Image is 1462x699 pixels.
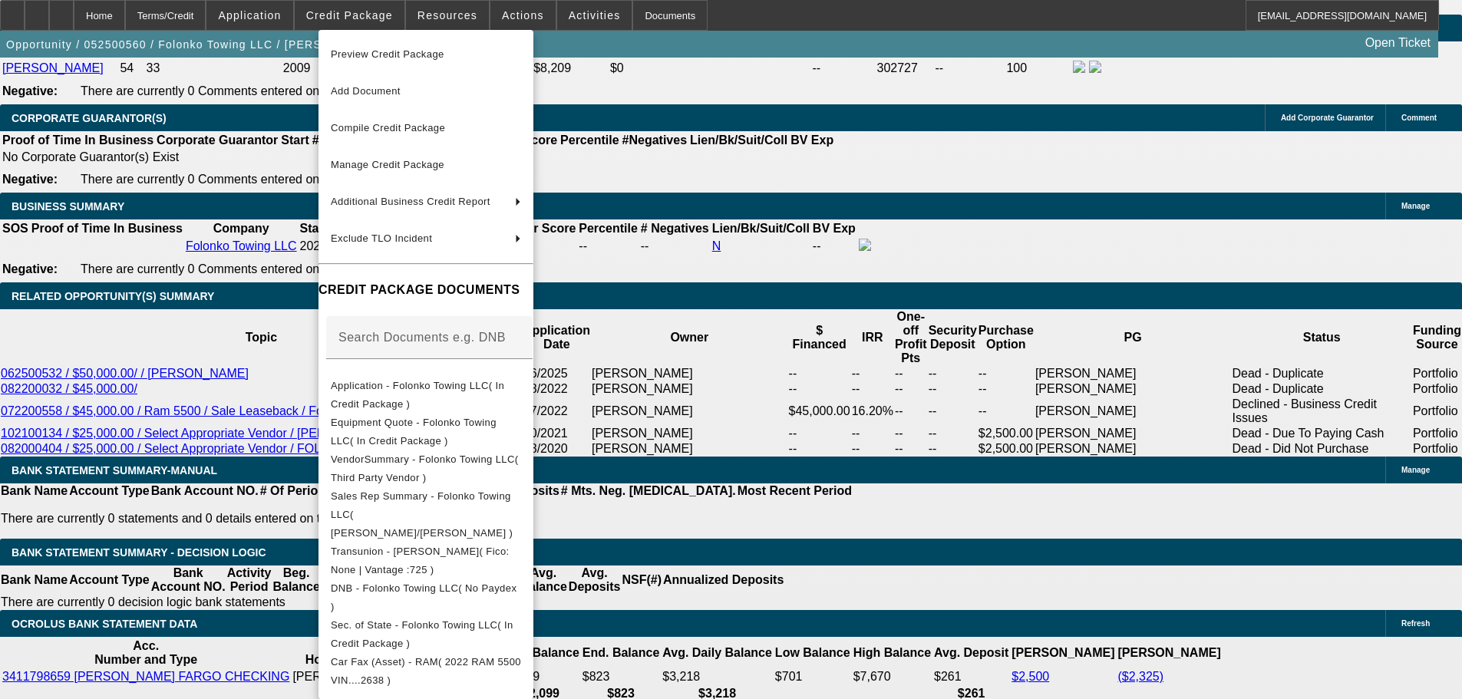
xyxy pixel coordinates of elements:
span: VendorSummary - Folonko Towing LLC( Third Party Vendor ) [331,453,518,483]
span: Add Document [331,85,401,97]
span: Car Fax (Asset) - RAM( 2022 RAM 5500 VIN....2638 ) [331,656,521,686]
mat-label: Search Documents e.g. DNB [338,331,506,344]
button: VendorSummary - Folonko Towing LLC( Third Party Vendor ) [318,450,533,487]
span: Exclude TLO Incident [331,232,432,244]
span: Equipment Quote - Folonko Towing LLC( In Credit Package ) [331,417,497,447]
span: Sales Rep Summary - Folonko Towing LLC( [PERSON_NAME]/[PERSON_NAME] ) [331,490,513,539]
span: Preview Credit Package [331,48,444,60]
span: Sec. of State - Folonko Towing LLC( In Credit Package ) [331,619,513,649]
span: Transunion - [PERSON_NAME]( Fico: None | Vantage :725 ) [331,546,510,575]
h4: CREDIT PACKAGE DOCUMENTS [318,281,533,299]
span: DNB - Folonko Towing LLC( No Paydex ) [331,582,516,612]
span: Compile Credit Package [331,122,445,134]
button: Sec. of State - Folonko Towing LLC( In Credit Package ) [318,616,533,653]
button: Transunion - Touray, Lamin( Fico: None | Vantage :725 ) [318,542,533,579]
button: Equipment Quote - Folonko Towing LLC( In Credit Package ) [318,414,533,450]
span: Manage Credit Package [331,159,444,170]
button: Car Fax (Asset) - RAM( 2022 RAM 5500 VIN....2638 ) [318,653,533,690]
button: Sales Rep Summary - Folonko Towing LLC( Bush, Dante/Higgins, Samuel ) [318,487,533,542]
span: Additional Business Credit Report [331,196,490,207]
span: Application - Folonko Towing LLC( In Credit Package ) [331,380,504,410]
button: DNB - Folonko Towing LLC( No Paydex ) [318,579,533,616]
button: Application - Folonko Towing LLC( In Credit Package ) [318,377,533,414]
